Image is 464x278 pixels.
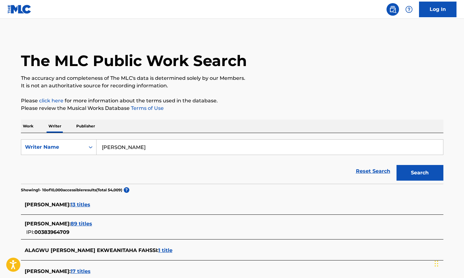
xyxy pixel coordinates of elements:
p: Please for more information about the terms used in the database. [21,97,443,105]
img: search [389,6,397,13]
form: Search Form [21,139,443,184]
a: click here [39,98,63,104]
span: IPI: [26,229,34,235]
span: [PERSON_NAME] : [25,268,71,274]
p: Showing 1 - 10 of 10,000 accessible results (Total 54,009 ) [21,187,122,193]
a: Public Search [387,3,399,16]
span: 89 titles [71,221,92,227]
img: help [405,6,413,13]
img: MLC Logo [7,5,32,14]
p: Publisher [74,120,97,133]
div: Writer Name [25,143,81,151]
iframe: Chat Widget [433,248,464,278]
span: 17 titles [71,268,91,274]
span: [PERSON_NAME] : [25,202,71,208]
span: 00383964709 [34,229,69,235]
p: The accuracy and completeness of The MLC's data is determined solely by our Members. [21,75,443,82]
a: Log In [419,2,457,17]
p: Writer [47,120,63,133]
p: Work [21,120,35,133]
span: ALAGWU [PERSON_NAME] EKWEANITAHA FAHSSI : [25,247,158,253]
a: Reset Search [353,164,393,178]
p: Please review the Musical Works Database [21,105,443,112]
div: Drag [435,254,438,273]
span: 1 title [158,247,172,253]
button: Search [397,165,443,181]
h1: The MLC Public Work Search [21,51,247,70]
span: 13 titles [71,202,90,208]
p: It is not an authoritative source for recording information. [21,82,443,90]
a: Terms of Use [130,105,164,111]
span: [PERSON_NAME] : [25,221,71,227]
span: ? [124,187,129,193]
div: Help [403,3,415,16]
